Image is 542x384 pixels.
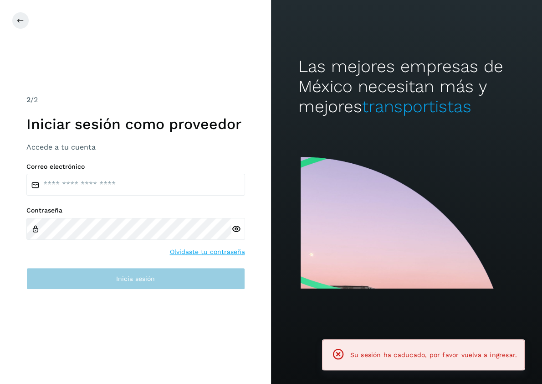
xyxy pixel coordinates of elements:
span: transportistas [362,97,471,116]
span: 2 [26,95,31,104]
span: Su sesión ha caducado, por favor vuelva a ingresar. [350,351,517,358]
a: Olvidaste tu contraseña [170,247,245,257]
div: /2 [26,94,245,105]
h2: Las mejores empresas de México necesitan más y mejores [298,57,515,117]
span: Inicia sesión [116,275,155,282]
button: Inicia sesión [26,268,245,290]
label: Contraseña [26,207,245,214]
h1: Iniciar sesión como proveedor [26,115,245,133]
label: Correo electrónico [26,163,245,171]
h3: Accede a tu cuenta [26,143,245,151]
